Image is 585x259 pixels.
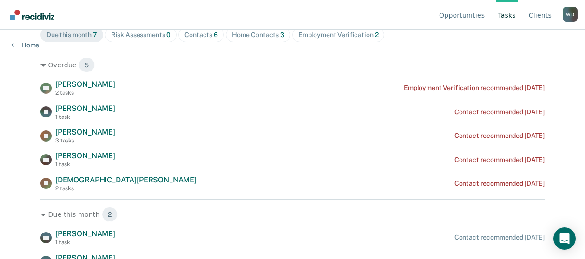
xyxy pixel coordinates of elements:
div: Due this month [46,31,97,39]
div: Overdue 5 [40,58,545,72]
div: 1 task [55,161,115,168]
span: [PERSON_NAME] [55,229,115,238]
div: 1 task [55,239,115,246]
div: Due this month 2 [40,207,545,222]
div: Contact recommended [DATE] [454,108,545,116]
span: 5 [79,58,95,72]
div: Employment Verification recommended [DATE] [404,84,545,92]
div: Contact recommended [DATE] [454,233,545,241]
span: [PERSON_NAME] [55,104,115,113]
div: 1 task [55,114,115,120]
span: 7 [93,31,97,39]
div: Open Intercom Messenger [553,227,576,250]
img: Recidiviz [10,10,54,20]
div: 3 tasks [55,137,115,144]
span: [DEMOGRAPHIC_DATA][PERSON_NAME] [55,175,197,184]
button: Profile dropdown button [563,7,578,22]
span: [PERSON_NAME] [55,151,115,160]
span: 3 [280,31,284,39]
div: Contact recommended [DATE] [454,132,545,140]
span: 0 [166,31,171,39]
div: W D [563,7,578,22]
div: Contacts [184,31,218,39]
span: [PERSON_NAME] [55,80,115,89]
div: 2 tasks [55,90,115,96]
div: Risk Assessments [111,31,171,39]
div: Contact recommended [DATE] [454,156,545,164]
div: Contact recommended [DATE] [454,180,545,188]
span: 2 [375,31,379,39]
div: 2 tasks [55,185,197,192]
div: Employment Verification [298,31,379,39]
span: 2 [102,207,118,222]
span: 6 [214,31,218,39]
span: [PERSON_NAME] [55,128,115,136]
a: Home [11,41,39,49]
div: Home Contacts [232,31,284,39]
